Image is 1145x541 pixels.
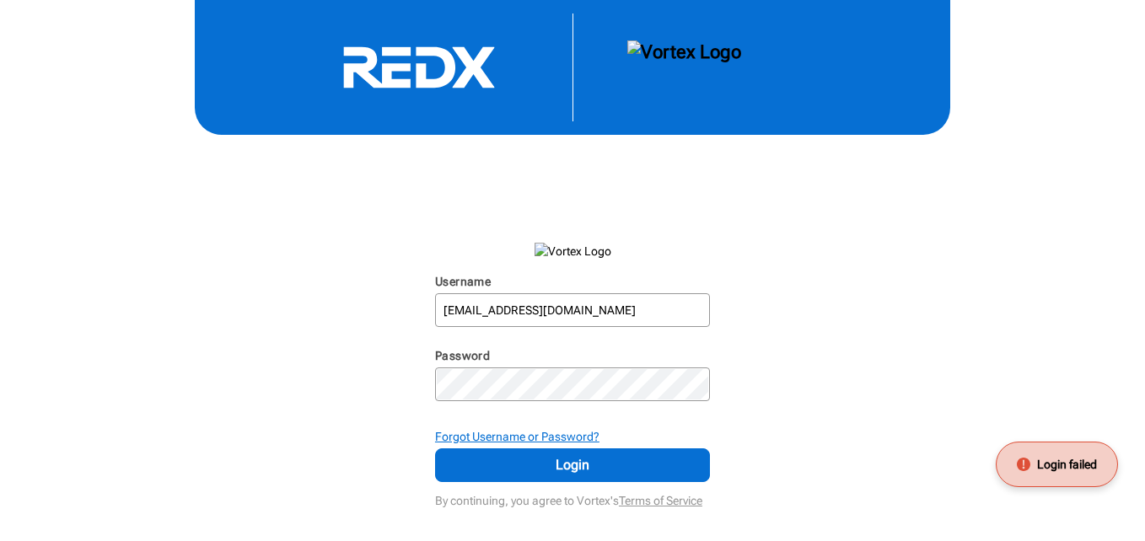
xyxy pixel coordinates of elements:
strong: Forgot Username or Password? [435,430,599,443]
a: Terms of Service [619,494,702,507]
div: Forgot Username or Password? [435,428,710,445]
img: Vortex Logo [627,40,741,94]
label: Password [435,349,490,362]
span: Login [456,455,689,475]
div: By continuing, you agree to Vortex's [435,485,710,509]
label: Username [435,275,491,288]
svg: RedX Logo [293,46,546,89]
img: Vortex Logo [535,243,611,260]
span: Login failed [1037,456,1097,473]
button: Login [435,448,710,482]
